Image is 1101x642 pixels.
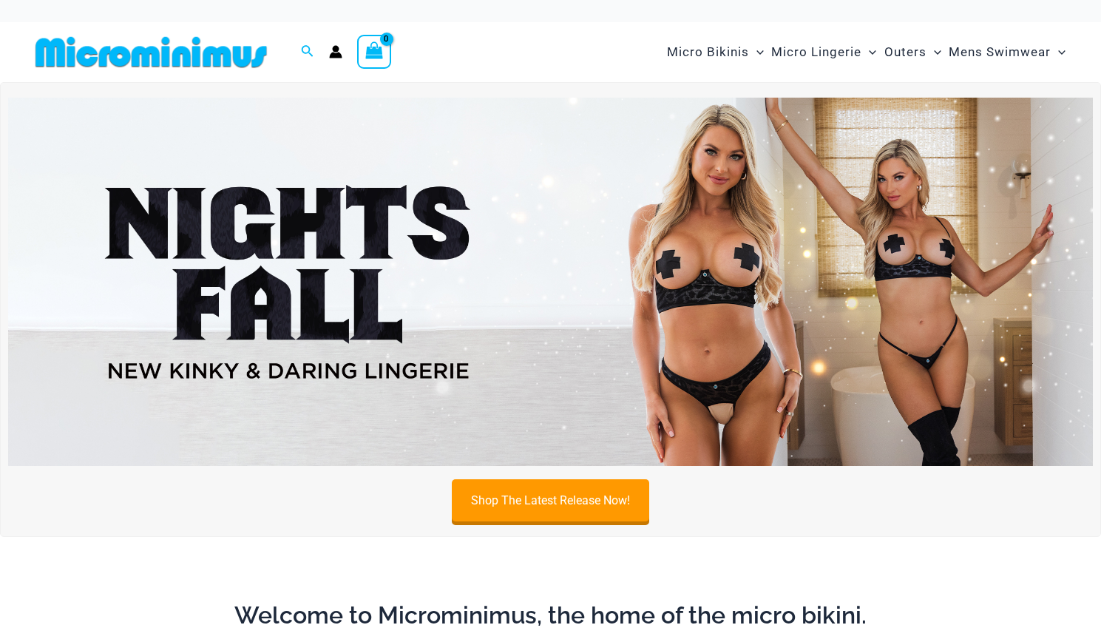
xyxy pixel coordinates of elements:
[30,36,273,69] img: MM SHOP LOGO FLAT
[329,45,342,58] a: Account icon link
[949,33,1051,71] span: Mens Swimwear
[768,30,880,75] a: Micro LingerieMenu ToggleMenu Toggle
[881,30,945,75] a: OutersMenu ToggleMenu Toggle
[884,33,926,71] span: Outers
[301,43,314,61] a: Search icon link
[661,27,1071,77] nav: Site Navigation
[663,30,768,75] a: Micro BikinisMenu ToggleMenu Toggle
[357,35,391,69] a: View Shopping Cart, empty
[861,33,876,71] span: Menu Toggle
[926,33,941,71] span: Menu Toggle
[1051,33,1066,71] span: Menu Toggle
[8,98,1093,467] img: Night's Fall Silver Leopard Pack
[452,479,649,521] a: Shop The Latest Release Now!
[41,600,1060,631] h2: Welcome to Microminimus, the home of the micro bikini.
[945,30,1069,75] a: Mens SwimwearMenu ToggleMenu Toggle
[771,33,861,71] span: Micro Lingerie
[749,33,764,71] span: Menu Toggle
[667,33,749,71] span: Micro Bikinis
